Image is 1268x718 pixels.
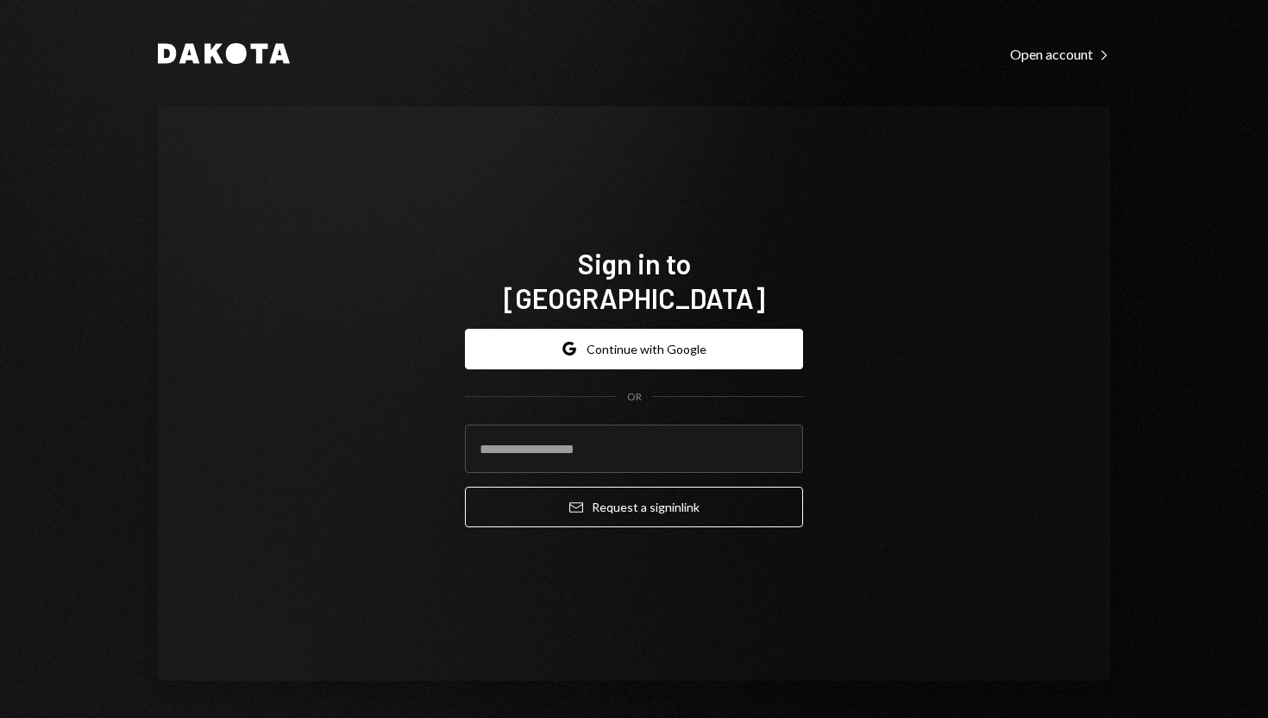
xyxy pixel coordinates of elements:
[465,329,803,369] button: Continue with Google
[1010,44,1110,63] a: Open account
[627,390,642,405] div: OR
[465,246,803,315] h1: Sign in to [GEOGRAPHIC_DATA]
[465,487,803,527] button: Request a signinlink
[1010,46,1110,63] div: Open account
